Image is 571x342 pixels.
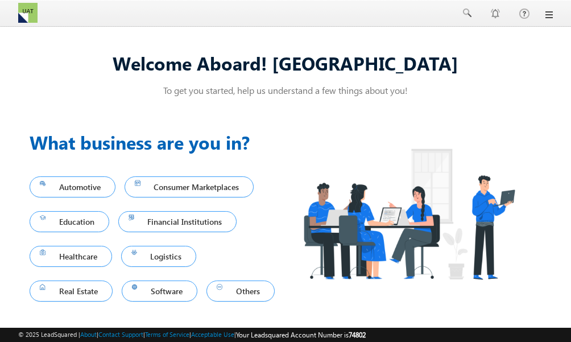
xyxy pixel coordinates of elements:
h3: What business are you in? [30,129,285,156]
a: Terms of Service [145,331,189,338]
span: Consumer Marketplaces [135,179,244,195]
span: Education [40,214,99,229]
span: 74802 [349,331,366,339]
img: Industry.png [285,129,532,299]
span: Real Estate [40,283,102,299]
span: Healthcare [40,249,102,264]
a: Contact Support [98,331,143,338]
a: About [80,331,97,338]
img: Custom Logo [18,3,38,23]
span: Automotive [40,179,105,195]
p: To get you started, help us understand a few things about you! [30,84,541,96]
span: Software [132,283,188,299]
div: Welcome Aboard! [GEOGRAPHIC_DATA] [30,51,541,75]
span: Logistics [131,249,187,264]
span: Others [217,283,264,299]
span: Your Leadsquared Account Number is [236,331,366,339]
span: Financial Institutions [129,214,227,229]
a: Acceptable Use [191,331,234,338]
span: © 2025 LeadSquared | | | | | [18,329,366,340]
